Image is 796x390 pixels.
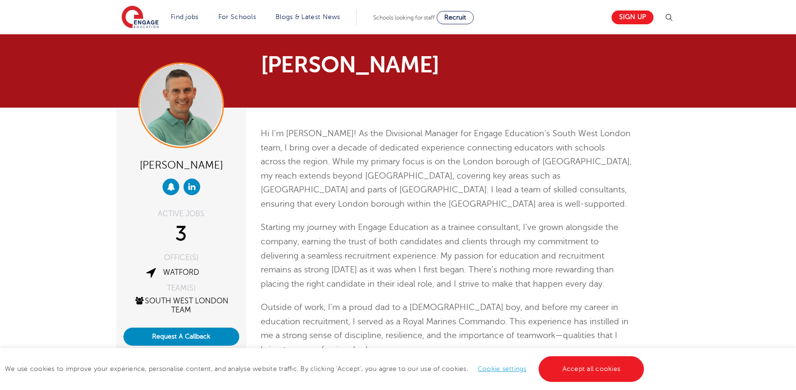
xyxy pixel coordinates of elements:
[261,53,487,76] h1: [PERSON_NAME]
[218,13,256,20] a: For Schools
[123,210,239,218] div: ACTIVE JOBS
[261,127,632,211] p: Hi I’m [PERSON_NAME]! As the Divisional Manager for Engage Education’s South West London team, I ...
[5,365,646,372] span: We use cookies to improve your experience, personalise content, and analyse website traffic. By c...
[123,284,239,292] div: TEAM(S)
[437,11,474,24] a: Recruit
[261,300,632,357] p: Outside of work, I’m a proud dad to a [DEMOGRAPHIC_DATA] boy, and before my career in education r...
[123,222,239,246] div: 3
[123,254,239,261] div: OFFICE(S)
[122,6,159,30] img: Engage Education
[444,14,466,21] span: Recruit
[123,155,239,174] div: [PERSON_NAME]
[123,328,239,346] button: Request A Callback
[612,10,653,24] a: Sign up
[539,356,644,382] a: Accept all cookies
[171,13,199,20] a: Find jobs
[261,220,632,291] p: Starting my journey with Engage Education as a trainee consultant, I’ve grown alongside the compa...
[134,297,228,314] a: South West London Team
[276,13,340,20] a: Blogs & Latest News
[478,365,527,372] a: Cookie settings
[163,268,199,277] a: Watford
[373,14,435,21] span: Schools looking for staff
